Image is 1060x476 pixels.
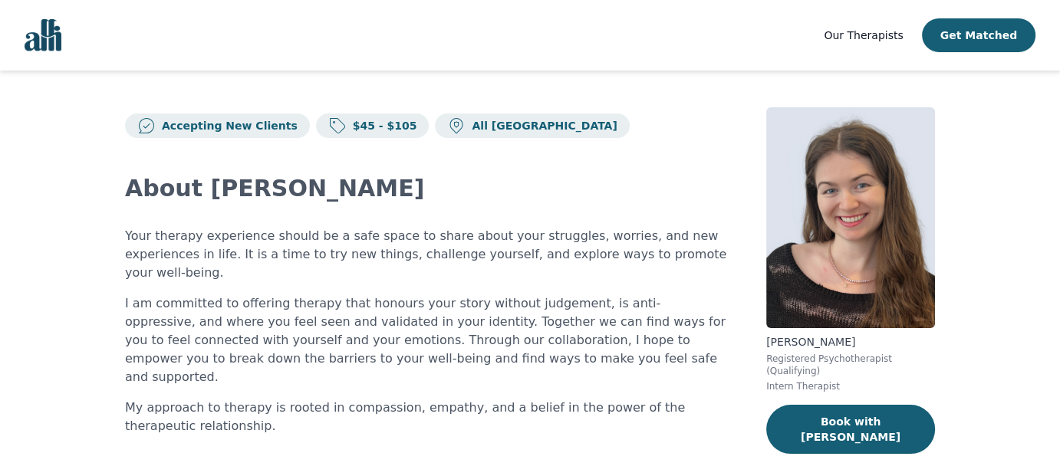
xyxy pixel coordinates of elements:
[766,353,935,377] p: Registered Psychotherapist (Qualifying)
[125,227,729,282] p: Your therapy experience should be a safe space to share about your struggles, worries, and new ex...
[824,26,903,44] a: Our Therapists
[766,334,935,350] p: [PERSON_NAME]
[766,107,935,328] img: Madeleine_Clark
[25,19,61,51] img: alli logo
[125,175,729,202] h2: About [PERSON_NAME]
[347,118,417,133] p: $45 - $105
[125,399,729,435] p: My approach to therapy is rooted in compassion, empathy, and a belief in the power of the therape...
[766,380,935,392] p: Intern Therapist
[922,18,1035,52] button: Get Matched
[466,118,617,133] p: All [GEOGRAPHIC_DATA]
[156,118,298,133] p: Accepting New Clients
[824,29,903,41] span: Our Therapists
[766,405,935,454] button: Book with [PERSON_NAME]
[125,294,729,386] p: I am committed to offering therapy that honours your story without judgement, is anti-oppressive,...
